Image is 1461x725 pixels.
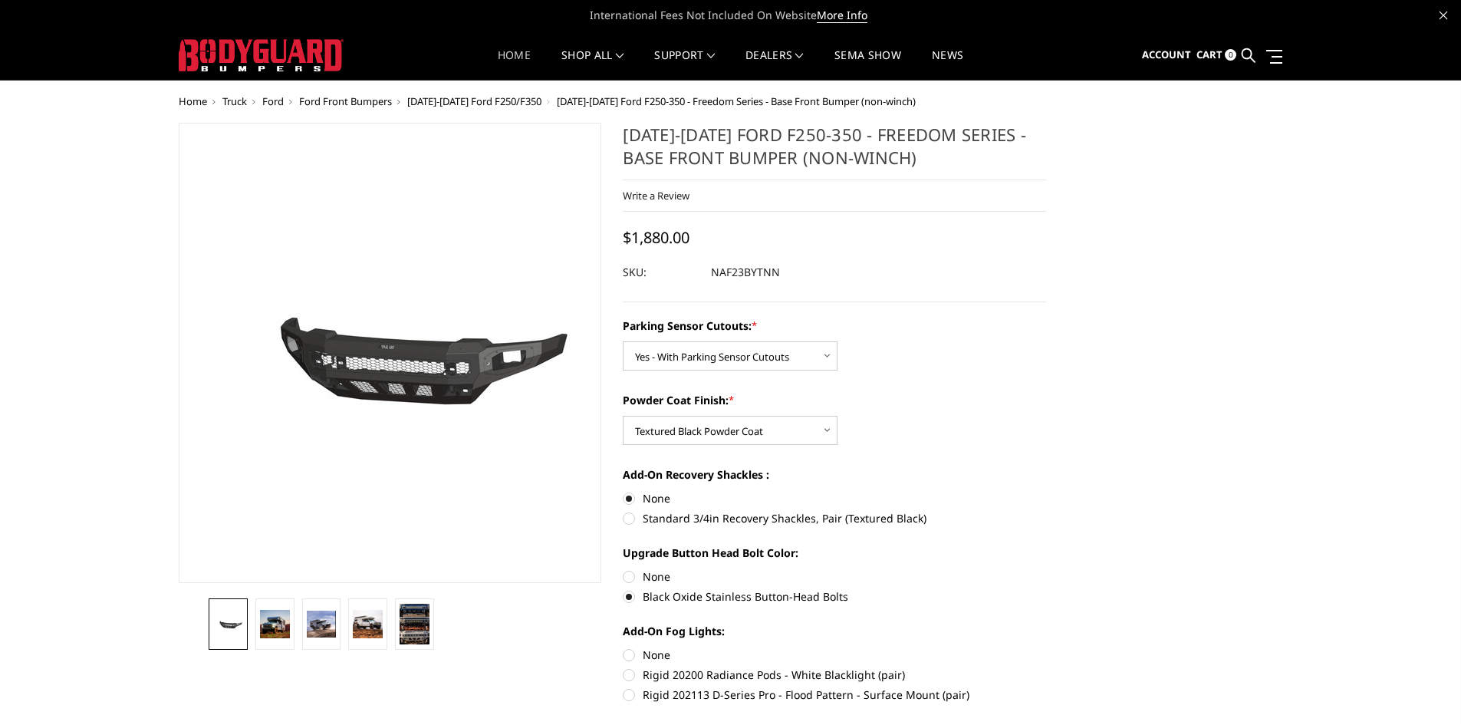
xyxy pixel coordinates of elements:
label: Black Oxide Stainless Button-Head Bolts [623,588,1046,605]
dd: NAF23BYTNN [711,259,780,286]
span: $1,880.00 [623,227,689,248]
label: Upgrade Button Head Bolt Color: [623,545,1046,561]
a: [DATE]-[DATE] Ford F250/F350 [407,94,541,108]
span: Cart [1196,48,1222,61]
a: Write a Review [623,189,689,203]
span: [DATE]-[DATE] Ford F250-350 - Freedom Series - Base Front Bumper (non-winch) [557,94,916,108]
a: shop all [561,50,624,80]
a: Truck [222,94,247,108]
img: 2023-2025 Ford F250-350 - Freedom Series - Base Front Bumper (non-winch) [307,611,337,638]
a: More Info [817,8,867,23]
img: 2023-2025 Ford F250-350 - Freedom Series - Base Front Bumper (non-winch) [260,610,290,638]
a: Ford [262,94,284,108]
a: Home [498,50,531,80]
a: 2023-2025 Ford F250-350 - Freedom Series - Base Front Bumper (non-winch) [179,123,602,583]
label: None [623,568,1046,585]
a: Home [179,94,207,108]
span: 0 [1225,49,1236,61]
label: Parking Sensor Cutouts: [623,318,1046,334]
img: 2023-2025 Ford F250-350 - Freedom Series - Base Front Bumper (non-winch) [213,617,243,631]
a: Dealers [745,50,804,80]
label: Rigid 20200 Radiance Pods - White Blacklight (pair) [623,667,1046,683]
a: Cart 0 [1196,35,1236,76]
label: Add-On Fog Lights: [623,623,1046,639]
label: Add-On Recovery Shackles : [623,466,1046,483]
a: Account [1142,35,1191,76]
img: Multiple lighting options [400,604,429,644]
h1: [DATE]-[DATE] Ford F250-350 - Freedom Series - Base Front Bumper (non-winch) [623,123,1046,180]
a: SEMA Show [834,50,901,80]
a: Support [654,50,715,80]
label: None [623,647,1046,663]
span: Account [1142,48,1191,61]
label: Rigid 202113 D-Series Pro - Flood Pattern - Surface Mount (pair) [623,687,1046,703]
iframe: Chat Widget [1384,651,1461,725]
label: Powder Coat Finish: [623,392,1046,408]
label: None [623,490,1046,506]
label: Standard 3/4in Recovery Shackles, Pair (Textured Black) [623,510,1046,526]
img: 2023-2025 Ford F250-350 - Freedom Series - Base Front Bumper (non-winch) [353,610,383,638]
a: Ford Front Bumpers [299,94,392,108]
img: BODYGUARD BUMPERS [179,39,344,71]
dt: SKU: [623,259,699,286]
a: News [932,50,963,80]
